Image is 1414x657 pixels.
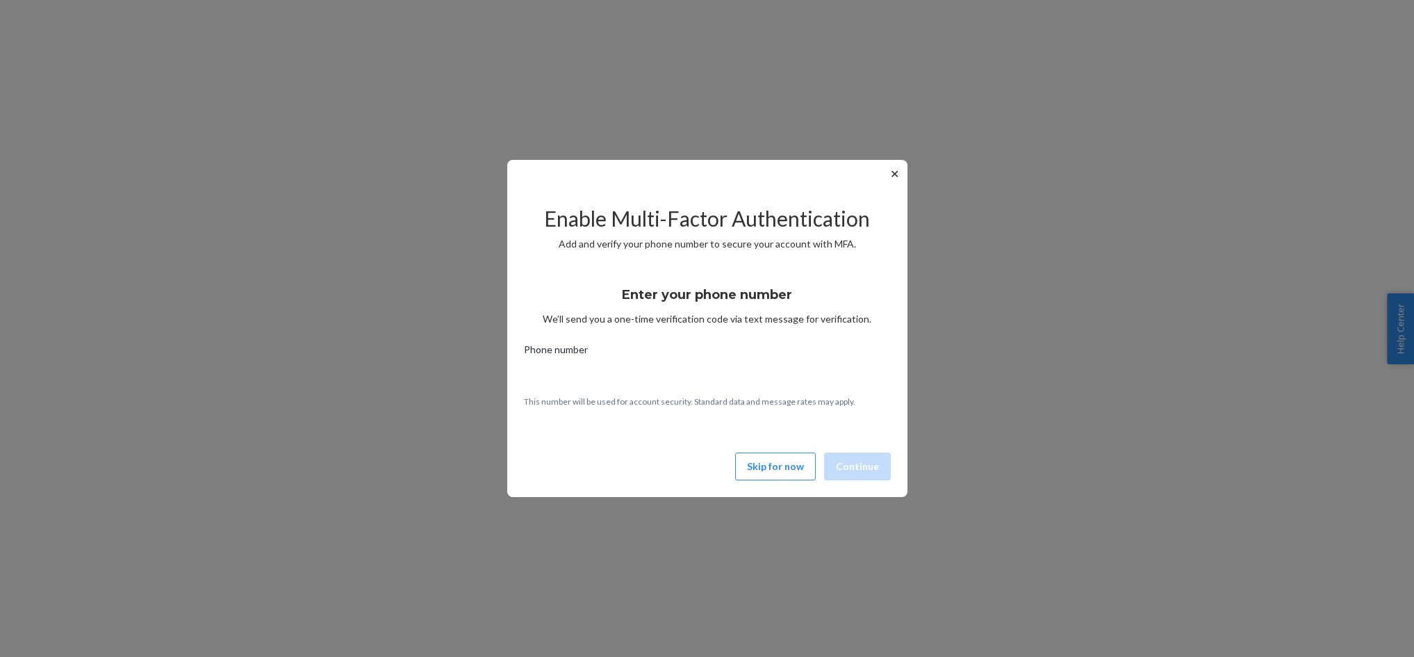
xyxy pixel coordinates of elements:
[524,343,588,362] span: Phone number
[622,286,792,304] h3: Enter your phone number
[524,275,891,326] div: We’ll send you a one-time verification code via text message for verification.
[824,453,891,480] button: Continue
[735,453,816,480] button: Skip for now
[524,207,891,230] h2: Enable Multi-Factor Authentication
[887,165,902,182] button: ✕
[524,237,891,251] p: Add and verify your phone number to secure your account with MFA.
[524,396,891,407] p: This number will be used for account security. Standard data and message rates may apply.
